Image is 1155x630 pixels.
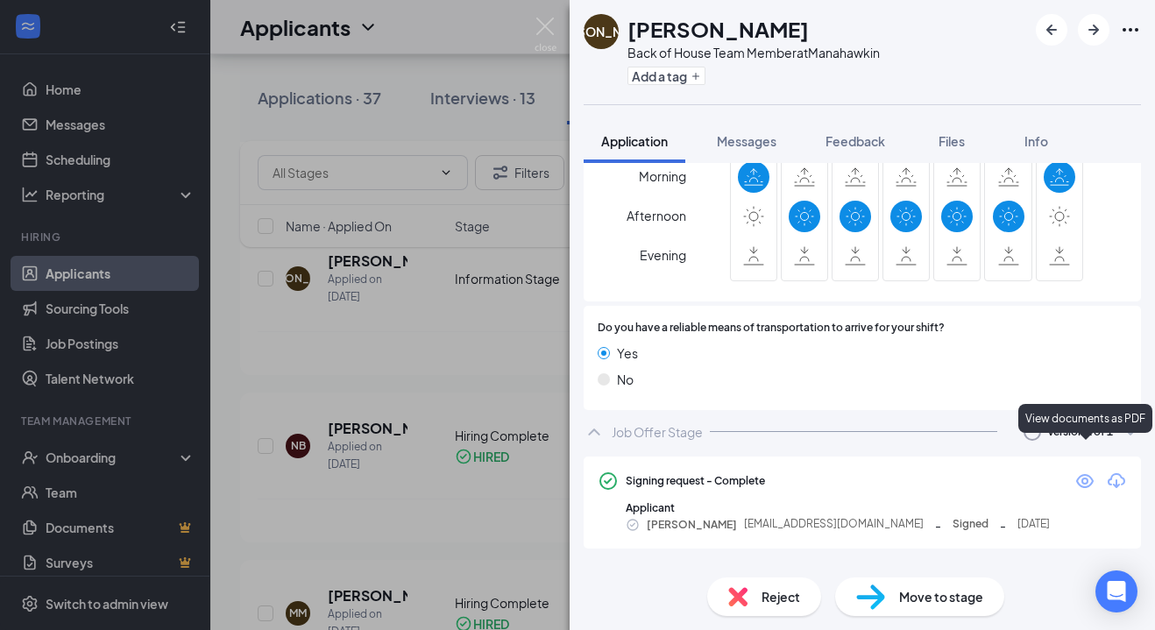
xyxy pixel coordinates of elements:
svg: CheckmarkCircle [598,471,619,492]
h1: [PERSON_NAME] [627,14,809,44]
svg: Eye [1074,471,1095,492]
div: Job Offer Stage [612,423,703,441]
span: [PERSON_NAME] [647,515,737,534]
div: Signing request - Complete [626,473,765,488]
span: Move to stage [899,587,983,606]
svg: ChevronUp [584,421,605,442]
svg: Download [1106,471,1127,492]
span: Application [601,133,668,149]
svg: ArrowRight [1083,19,1104,40]
span: [DATE] [1017,516,1050,533]
button: PlusAdd a tag [627,67,705,85]
span: Morning [639,160,686,192]
div: Back of House Team Member at Manahawkin [627,44,880,61]
svg: ArrowLeftNew [1041,19,1062,40]
span: Signed [953,516,988,533]
span: Info [1024,133,1048,149]
span: [EMAIL_ADDRESS][DOMAIN_NAME] [744,516,924,533]
div: Applicant [626,500,1127,515]
span: Messages [717,133,776,149]
span: Evening [640,239,686,271]
span: - [935,515,941,534]
span: Files [939,133,965,149]
span: - [1000,515,1006,534]
svg: ChevronUp [584,563,605,584]
span: Yes [617,343,638,363]
span: Feedback [826,133,885,149]
button: ArrowLeftNew [1036,14,1067,46]
div: [PERSON_NAME] [550,23,652,40]
span: Reject [762,587,800,606]
span: Do you have a reliable means of transportation to arrive for your shift? [598,320,945,336]
button: ArrowRight [1078,14,1109,46]
span: Afternoon [627,200,686,231]
div: View documents as PDF [1018,404,1152,433]
svg: Ellipses [1120,19,1141,40]
svg: Plus [691,71,701,81]
div: Open Intercom Messenger [1095,570,1137,612]
svg: CheckmarkCircle [626,518,640,532]
span: No [617,370,634,389]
